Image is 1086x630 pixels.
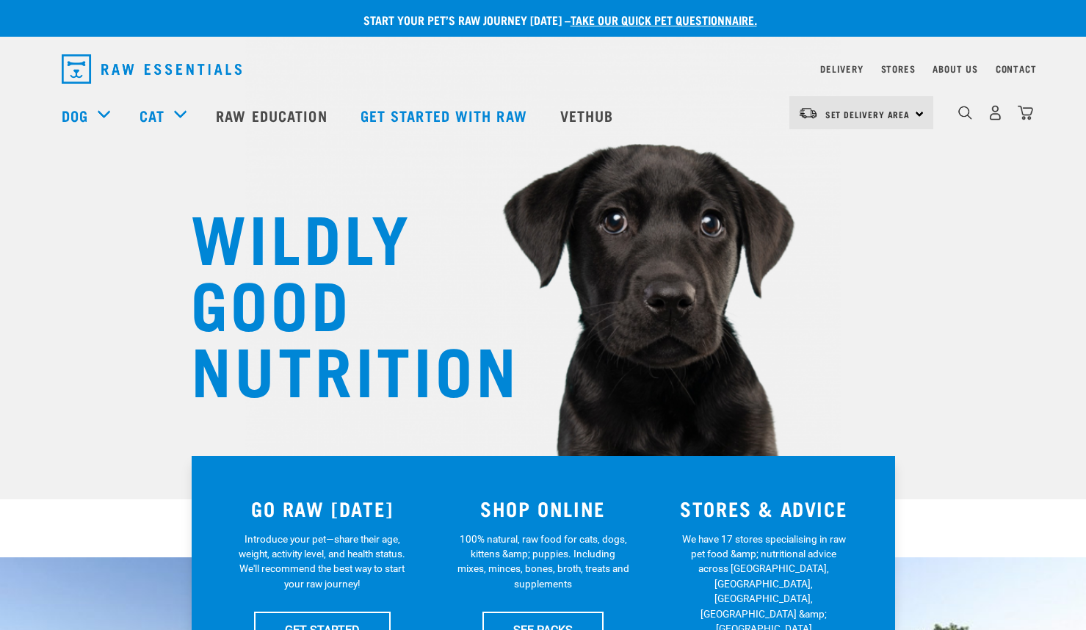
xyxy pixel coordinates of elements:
[825,112,911,117] span: Set Delivery Area
[50,48,1037,90] nav: dropdown navigation
[62,104,88,126] a: Dog
[820,66,863,71] a: Delivery
[457,532,629,592] p: 100% natural, raw food for cats, dogs, kittens &amp; puppies. Including mixes, minces, bones, bro...
[933,66,977,71] a: About Us
[546,86,632,145] a: Vethub
[441,497,645,520] h3: SHOP ONLINE
[996,66,1037,71] a: Contact
[201,86,345,145] a: Raw Education
[988,105,1003,120] img: user.png
[236,532,408,592] p: Introduce your pet—share their age, weight, activity level, and health status. We'll recommend th...
[881,66,916,71] a: Stores
[958,106,972,120] img: home-icon-1@2x.png
[191,202,485,400] h1: WILDLY GOOD NUTRITION
[221,497,424,520] h3: GO RAW [DATE]
[571,16,757,23] a: take our quick pet questionnaire.
[798,106,818,120] img: van-moving.png
[1018,105,1033,120] img: home-icon@2x.png
[62,54,242,84] img: Raw Essentials Logo
[662,497,866,520] h3: STORES & ADVICE
[140,104,164,126] a: Cat
[346,86,546,145] a: Get started with Raw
